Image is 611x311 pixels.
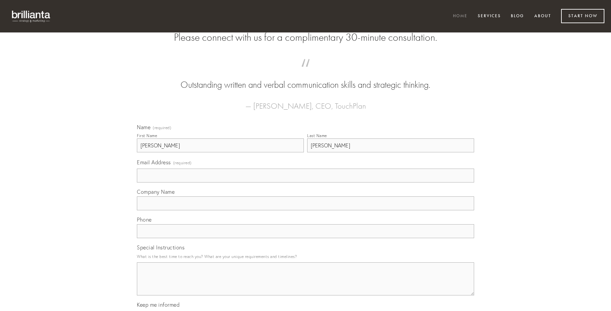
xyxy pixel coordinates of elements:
[507,11,528,22] a: Blog
[147,66,464,78] span: “
[137,216,152,223] span: Phone
[137,301,180,308] span: Keep me informed
[147,66,464,91] blockquote: Outstanding written and verbal communication skills and strategic thinking.
[137,31,474,44] h2: Please connect with us for a complimentary 30-minute consultation.
[137,188,175,195] span: Company Name
[7,7,56,26] img: brillianta - research, strategy, marketing
[137,133,157,138] div: First Name
[137,124,150,130] span: Name
[137,244,184,251] span: Special Instructions
[561,9,604,23] a: Start Now
[530,11,555,22] a: About
[473,11,505,22] a: Services
[147,91,464,113] figcaption: — [PERSON_NAME], CEO, TouchPlan
[153,126,171,130] span: (required)
[137,252,474,261] p: What is the best time to reach you? What are your unique requirements and timelines?
[137,159,171,166] span: Email Address
[449,11,472,22] a: Home
[173,158,192,167] span: (required)
[307,133,327,138] div: Last Name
